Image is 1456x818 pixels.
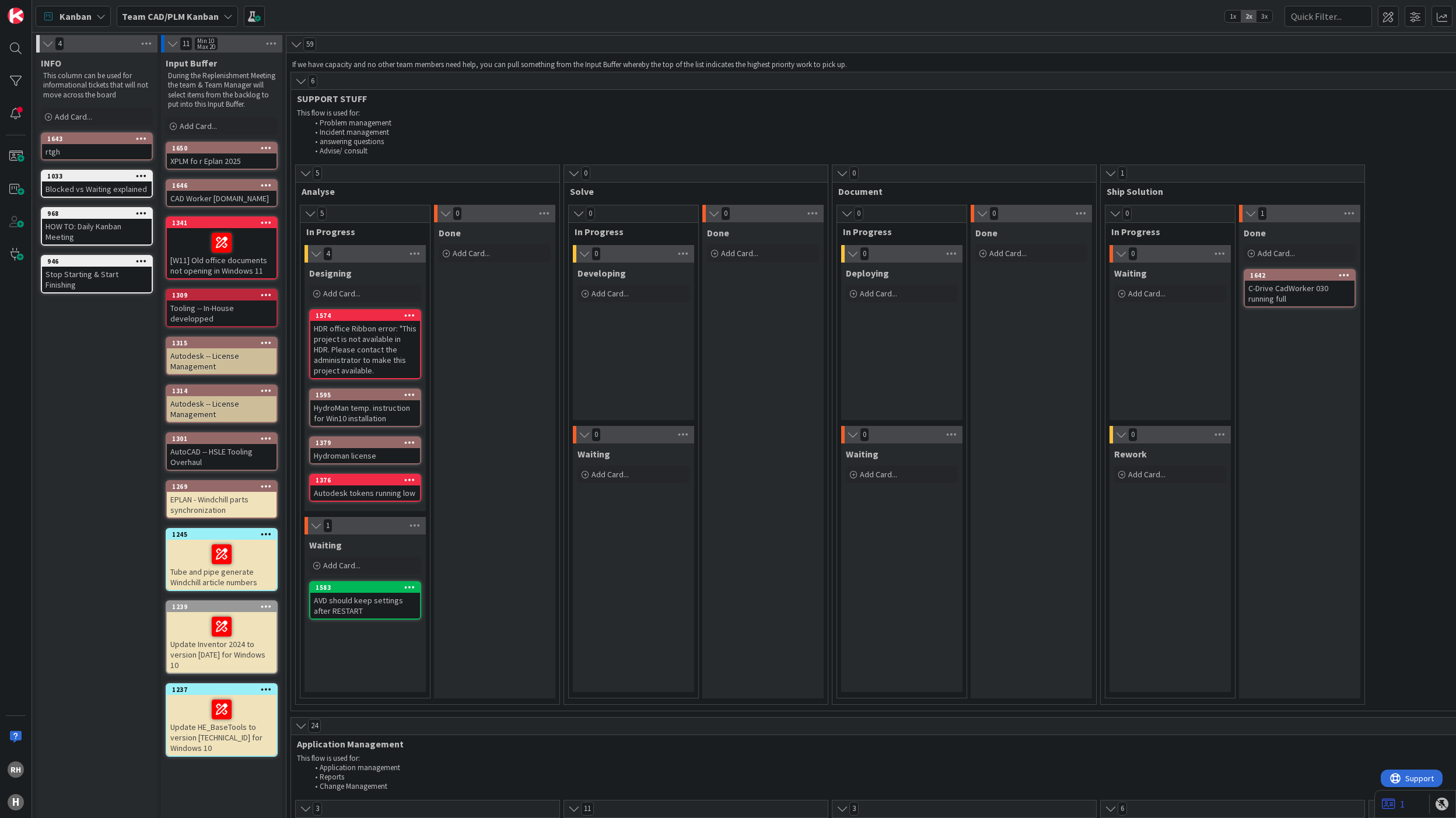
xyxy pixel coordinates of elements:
[166,57,217,69] span: Input Buffer
[453,207,462,221] span: 0
[166,384,278,423] a: 1314Autodesk -- License Management
[309,309,421,379] a: 1574HDR office Ribbon error: "This project is not available in HDR. Please contact the administra...
[1258,207,1267,221] span: 1
[167,153,276,169] div: XPLM fo r Eplan 2025
[172,686,276,694] div: 1237
[166,142,278,170] a: 1650XPLM fo r Eplan 2025
[323,247,332,261] span: 4
[1382,797,1405,811] a: 1
[309,389,421,427] a: 1595HydroMan temp. instruction for Win10 installation
[1245,270,1354,281] div: 1642
[60,9,92,23] span: Kanban
[313,802,322,816] span: 3
[168,71,275,109] p: During the Replenishment Meeting the team & Team Manager will select items from the backlog to pu...
[172,291,276,299] div: 1309
[172,144,276,152] div: 1650
[167,143,276,169] div: 1650XPLM fo r Eplan 2025
[310,438,420,463] div: 1379Hydroman license
[197,44,215,50] div: Max 20
[8,8,24,24] img: Visit kanbanzone.com
[42,208,152,219] div: 968
[591,428,601,442] span: 0
[167,386,276,422] div: 1314Autodesk -- License Management
[577,448,610,460] span: Waiting
[581,166,590,180] span: 0
[42,134,152,144] div: 1643
[167,218,276,278] div: 1341[W11] Old office documents not opening in Windows 11
[721,248,758,258] span: Add Card...
[309,474,421,502] a: 1376Autodesk tokens running low
[1250,271,1354,279] div: 1642
[310,485,420,501] div: Autodesk tokens running low
[838,186,1081,197] span: Document
[1107,186,1350,197] span: Ship Solution
[860,288,897,299] span: Add Card...
[308,719,321,733] span: 24
[1244,269,1356,307] a: 1642C-Drive CadWorker 030 running full
[310,310,420,321] div: 1574
[167,180,276,206] div: 1646CAD Worker [DOMAIN_NAME]
[1128,247,1137,261] span: 0
[1241,11,1256,22] span: 2x
[167,612,276,673] div: Update Inventor 2024 to version [DATE] for Windows 10
[167,481,276,492] div: 1269
[1118,802,1127,816] span: 6
[47,209,152,218] div: 968
[1118,166,1127,180] span: 1
[42,144,152,159] div: rtgh
[167,602,276,612] div: 1239
[309,539,342,551] span: Waiting
[167,180,276,191] div: 1646
[310,438,420,448] div: 1379
[167,529,276,590] div: 1245Tube and pipe generate Windchill article numbers
[166,600,278,674] a: 1239Update Inventor 2024 to version [DATE] for Windows 10
[122,11,219,22] b: Team CAD/PLM Kanban
[166,179,278,207] a: 1646CAD Worker [DOMAIN_NAME]
[42,134,152,159] div: 1643rtgh
[302,186,545,197] span: Analyse
[1111,226,1220,237] span: In Progress
[47,257,152,265] div: 946
[180,121,217,131] span: Add Card...
[303,37,316,51] span: 59
[1245,281,1354,306] div: C-Drive CadWorker 030 running full
[1245,270,1354,306] div: 1642C-Drive CadWorker 030 running full
[308,74,317,88] span: 6
[317,207,327,221] span: 5
[316,476,420,484] div: 1376
[846,448,878,460] span: Waiting
[55,111,92,122] span: Add Card...
[323,288,360,299] span: Add Card...
[167,602,276,673] div: 1239Update Inventor 2024 to version [DATE] for Windows 10
[310,582,420,593] div: 1583
[167,338,276,374] div: 1315Autodesk -- License Management
[172,219,276,227] div: 1341
[172,603,276,611] div: 1239
[167,444,276,470] div: AutoCAD -- HSLE Tooling Overhaul
[41,57,61,69] span: INFO
[860,247,869,261] span: 0
[310,310,420,378] div: 1574HDR office Ribbon error: "This project is not available in HDR. Please contact the administra...
[591,247,601,261] span: 0
[1128,469,1165,480] span: Add Card...
[41,207,153,246] a: 968HOW TO: Daily Kanban Meeting
[166,337,278,375] a: 1315Autodesk -- License Management
[581,802,594,816] span: 11
[166,289,278,327] a: 1309Tooling -- In-House developped
[167,143,276,153] div: 1650
[310,475,420,501] div: 1376Autodesk tokens running low
[1258,248,1295,258] span: Add Card...
[42,171,152,197] div: 1033Blocked vs Waiting explained
[42,256,152,267] div: 946
[167,695,276,756] div: Update HE_BaseTools to version [TECHNICAL_ID] for Windows 10
[860,469,897,480] span: Add Card...
[172,435,276,443] div: 1301
[310,475,420,485] div: 1376
[310,390,420,400] div: 1595
[167,540,276,590] div: Tube and pipe generate Windchill article numbers
[310,321,420,378] div: HDR office Ribbon error: "This project is not available in HDR. Please contact the administrator ...
[306,226,415,237] span: In Progress
[843,226,952,237] span: In Progress
[591,288,629,299] span: Add Card...
[167,290,276,300] div: 1309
